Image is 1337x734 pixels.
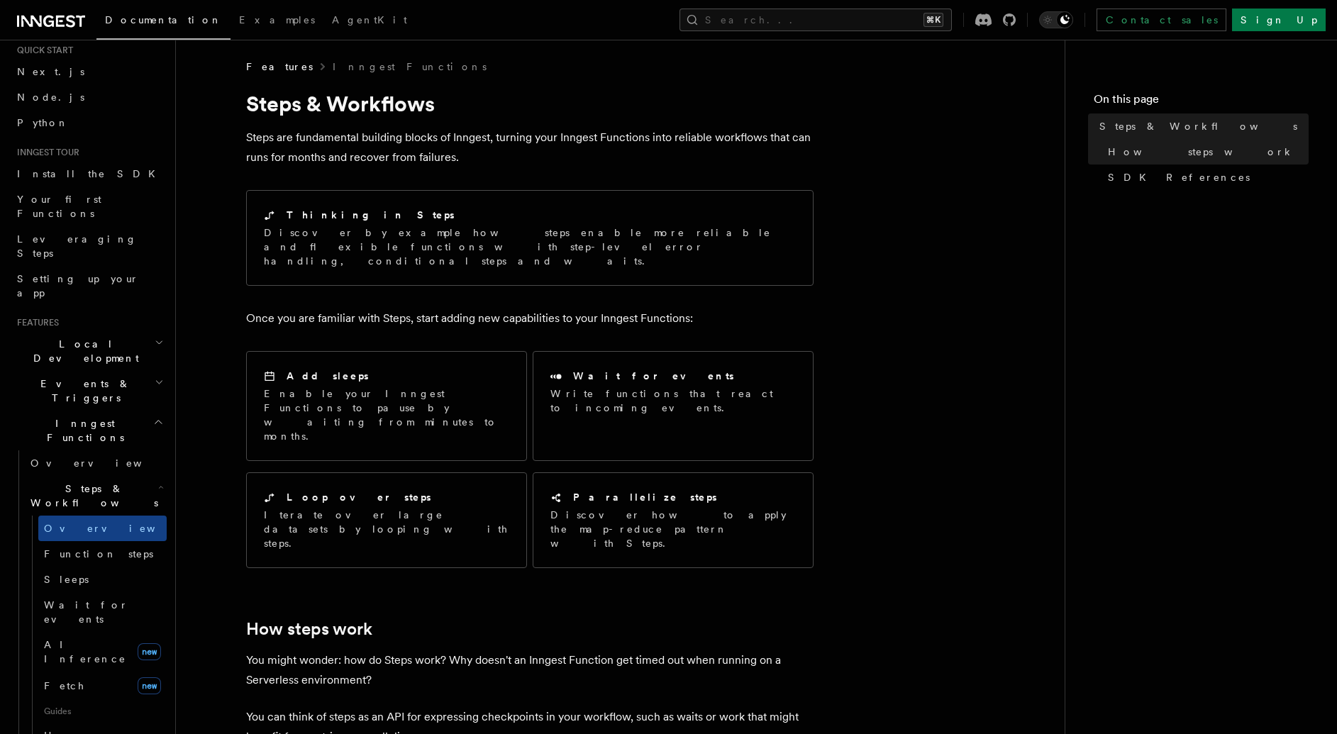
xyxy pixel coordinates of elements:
p: Discover how to apply the map-reduce pattern with Steps. [550,508,796,550]
h2: Loop over steps [287,490,431,504]
button: Search...⌘K [679,9,952,31]
span: Next.js [17,66,84,77]
p: Steps are fundamental building blocks of Inngest, turning your Inngest Functions into reliable wo... [246,128,814,167]
a: Next.js [11,59,167,84]
a: Function steps [38,541,167,567]
span: Documentation [105,14,222,26]
span: Quick start [11,45,73,56]
span: new [138,677,161,694]
span: Features [11,317,59,328]
h2: Wait for events [573,369,734,383]
span: Examples [239,14,315,26]
a: Python [11,110,167,135]
a: Thinking in StepsDiscover by example how steps enable more reliable and flexible functions with s... [246,190,814,286]
a: Wait for eventsWrite functions that react to incoming events. [533,351,814,461]
a: How steps work [246,619,372,639]
span: AI Inference [44,639,126,665]
h1: Steps & Workflows [246,91,814,116]
a: Setting up your app [11,266,167,306]
span: How steps work [1108,145,1294,159]
span: Guides [38,700,167,723]
button: Steps & Workflows [25,476,167,516]
a: Steps & Workflows [1094,113,1309,139]
p: Discover by example how steps enable more reliable and flexible functions with step-level error h... [264,226,796,268]
h2: Parallelize steps [573,490,717,504]
a: Parallelize stepsDiscover how to apply the map-reduce pattern with Steps. [533,472,814,568]
button: Events & Triggers [11,371,167,411]
a: AgentKit [323,4,416,38]
span: Fetch [44,680,85,691]
p: Once you are familiar with Steps, start adding new capabilities to your Inngest Functions: [246,308,814,328]
a: Documentation [96,4,231,40]
button: Toggle dark mode [1039,11,1073,28]
span: Your first Functions [17,194,101,219]
a: Install the SDK [11,161,167,187]
span: Steps & Workflows [1099,119,1297,133]
span: Inngest tour [11,147,79,158]
a: SDK References [1102,165,1309,190]
a: Overview [25,450,167,476]
a: Fetchnew [38,672,167,700]
a: Leveraging Steps [11,226,167,266]
a: How steps work [1102,139,1309,165]
a: Your first Functions [11,187,167,226]
h4: On this page [1094,91,1309,113]
p: Iterate over large datasets by looping with steps. [264,508,509,550]
span: Install the SDK [17,168,164,179]
span: Leveraging Steps [17,233,137,259]
span: Local Development [11,337,155,365]
span: AgentKit [332,14,407,26]
a: Contact sales [1097,9,1226,31]
span: Overview [30,457,177,469]
a: Sign Up [1232,9,1326,31]
a: Sleeps [38,567,167,592]
span: Inngest Functions [11,416,153,445]
p: You might wonder: how do Steps work? Why doesn't an Inngest Function get timed out when running o... [246,650,814,690]
button: Inngest Functions [11,411,167,450]
kbd: ⌘K [923,13,943,27]
p: Write functions that react to incoming events. [550,387,796,415]
a: AI Inferencenew [38,632,167,672]
p: Enable your Inngest Functions to pause by waiting from minutes to months. [264,387,509,443]
span: new [138,643,161,660]
span: Steps & Workflows [25,482,158,510]
span: Python [17,117,69,128]
span: Setting up your app [17,273,139,299]
a: Loop over stepsIterate over large datasets by looping with steps. [246,472,527,568]
span: Features [246,60,313,74]
span: Function steps [44,548,153,560]
a: Wait for events [38,592,167,632]
a: Node.js [11,84,167,110]
a: Overview [38,516,167,541]
a: Inngest Functions [333,60,487,74]
span: Events & Triggers [11,377,155,405]
span: Overview [44,523,190,534]
button: Local Development [11,331,167,371]
span: Node.js [17,91,84,103]
span: SDK References [1108,170,1250,184]
a: Examples [231,4,323,38]
span: Sleeps [44,574,89,585]
h2: Thinking in Steps [287,208,455,222]
h2: Add sleeps [287,369,369,383]
span: Wait for events [44,599,128,625]
a: Add sleepsEnable your Inngest Functions to pause by waiting from minutes to months. [246,351,527,461]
